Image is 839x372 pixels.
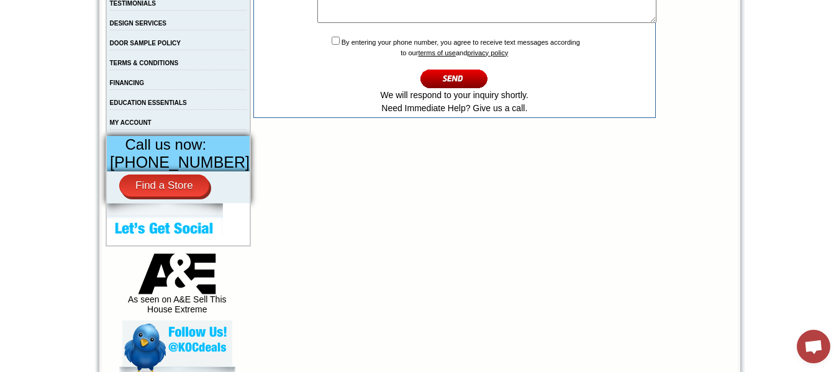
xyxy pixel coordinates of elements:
[418,49,456,57] a: terms of use
[110,153,250,171] span: [PHONE_NUMBER]
[125,136,207,153] span: Call us now:
[110,40,181,47] a: DOOR SAMPLE POLICY
[110,60,179,66] a: TERMS & CONDITIONS
[119,175,209,197] a: Find a Store
[110,79,145,86] a: FINANCING
[420,68,488,89] input: Continue
[122,253,232,320] div: As seen on A&E Sell This House Extreme
[110,119,152,126] a: MY ACCOUNT
[110,20,167,27] a: DESIGN SERVICES
[381,90,528,113] span: We will respond to your inquiry shortly. Need Immediate Help? Give us a call.
[467,49,508,57] a: privacy policy
[110,99,187,106] a: EDUCATION ESSENTIALS
[797,330,830,363] a: Open chat
[255,34,653,116] td: By entering your phone number, you agree to receive text messages according to our and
